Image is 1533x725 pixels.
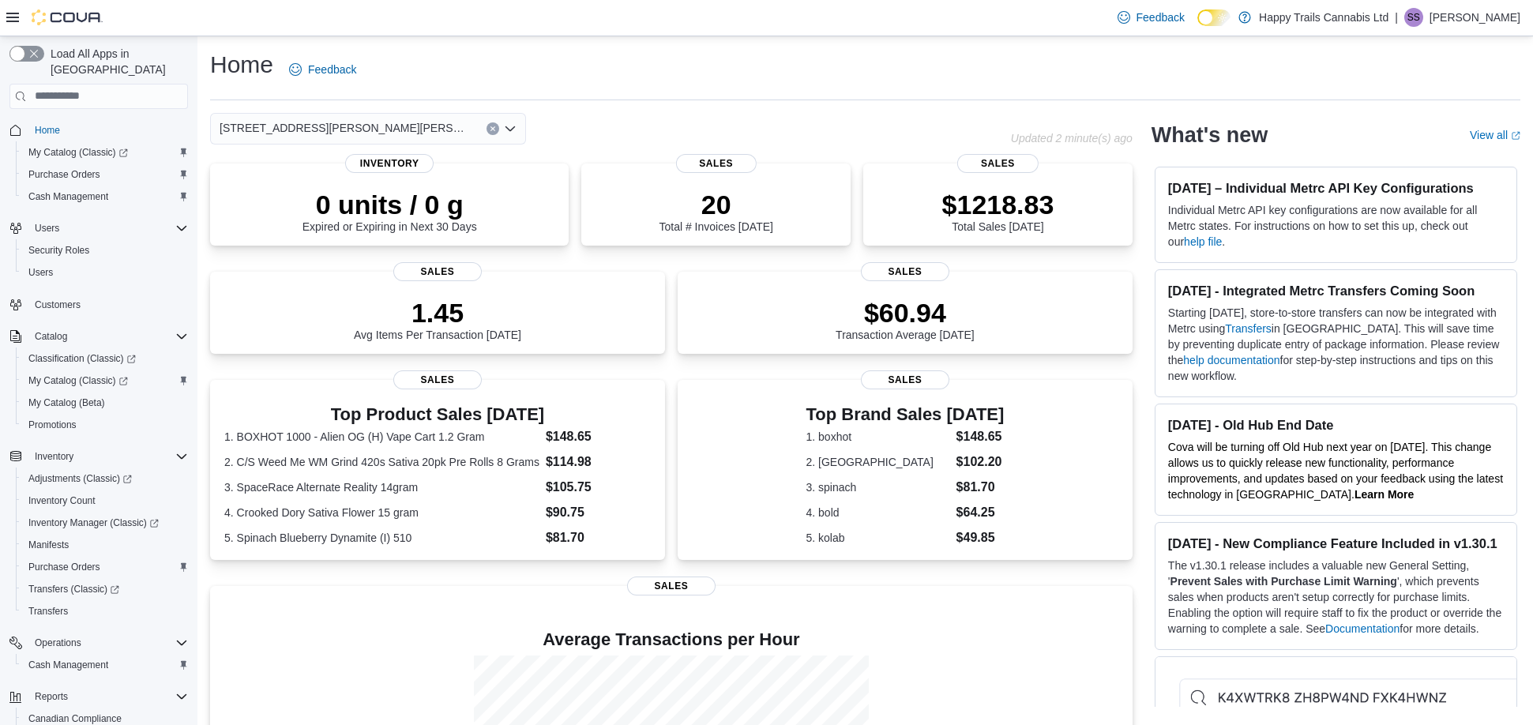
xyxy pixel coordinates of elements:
[1355,488,1414,501] a: Learn More
[3,118,194,141] button: Home
[28,266,53,279] span: Users
[16,468,194,490] a: Adjustments (Classic)
[28,396,105,409] span: My Catalog (Beta)
[16,370,194,392] a: My Catalog (Classic)
[28,687,74,706] button: Reports
[22,469,138,488] a: Adjustments (Classic)
[28,583,119,595] span: Transfers (Classic)
[223,630,1120,649] h4: Average Transactions per Hour
[546,427,651,446] dd: $148.65
[22,580,126,599] a: Transfers (Classic)
[22,535,188,554] span: Manifests
[28,327,188,346] span: Catalog
[28,374,128,387] span: My Catalog (Classic)
[22,143,188,162] span: My Catalog (Classic)
[956,503,1005,522] dd: $64.25
[22,349,188,368] span: Classification (Classic)
[16,141,194,163] a: My Catalog (Classic)
[16,239,194,261] button: Security Roles
[3,217,194,239] button: Users
[16,556,194,578] button: Purchase Orders
[22,371,134,390] a: My Catalog (Classic)
[22,469,188,488] span: Adjustments (Classic)
[806,530,950,546] dt: 5. kolab
[22,656,115,674] a: Cash Management
[1137,9,1185,25] span: Feedback
[956,528,1005,547] dd: $49.85
[1259,8,1388,27] p: Happy Trails Cannabis Ltd
[1170,575,1397,588] strong: Prevent Sales with Purchase Limit Warning
[3,293,194,316] button: Customers
[16,512,194,534] a: Inventory Manager (Classic)
[956,478,1005,497] dd: $81.70
[676,154,757,173] span: Sales
[1111,2,1191,33] a: Feedback
[35,330,67,343] span: Catalog
[28,168,100,181] span: Purchase Orders
[22,241,188,260] span: Security Roles
[35,124,60,137] span: Home
[224,405,651,424] h3: Top Product Sales [DATE]
[220,118,471,137] span: [STREET_ADDRESS][PERSON_NAME][PERSON_NAME]
[35,222,59,235] span: Users
[28,146,128,159] span: My Catalog (Classic)
[22,415,83,434] a: Promotions
[22,187,188,206] span: Cash Management
[28,517,159,529] span: Inventory Manager (Classic)
[806,405,1005,424] h3: Top Brand Sales [DATE]
[659,189,772,233] div: Total # Invoices [DATE]
[22,241,96,260] a: Security Roles
[354,297,521,341] div: Avg Items Per Transaction [DATE]
[1404,8,1423,27] div: Sandy Sierra
[546,453,651,471] dd: $114.98
[1168,441,1503,501] span: Cova will be turning off Old Hub next year on [DATE]. This change allows us to quickly release ne...
[28,120,188,140] span: Home
[28,352,136,365] span: Classification (Classic)
[35,690,68,703] span: Reports
[28,190,108,203] span: Cash Management
[35,637,81,649] span: Operations
[22,580,188,599] span: Transfers (Classic)
[504,122,517,135] button: Open list of options
[28,687,188,706] span: Reports
[1168,558,1504,637] p: The v1.30.1 release includes a valuable new General Setting, ' ', which prevents sales when produ...
[302,189,477,220] p: 0 units / 0 g
[1152,122,1268,148] h2: What's new
[1184,235,1222,248] a: help file
[28,244,89,257] span: Security Roles
[28,539,69,551] span: Manifests
[28,447,188,466] span: Inventory
[308,62,356,77] span: Feedback
[354,297,521,329] p: 1.45
[16,347,194,370] a: Classification (Classic)
[1168,305,1504,384] p: Starting [DATE], store-to-store transfers can now be integrated with Metrc using in [GEOGRAPHIC_D...
[22,393,111,412] a: My Catalog (Beta)
[44,46,188,77] span: Load All Apps in [GEOGRAPHIC_DATA]
[546,478,651,497] dd: $105.75
[1470,129,1520,141] a: View allExternal link
[22,371,188,390] span: My Catalog (Classic)
[1197,26,1198,27] span: Dark Mode
[16,600,194,622] button: Transfers
[16,534,194,556] button: Manifests
[393,262,482,281] span: Sales
[1430,8,1520,27] p: [PERSON_NAME]
[22,143,134,162] a: My Catalog (Classic)
[28,561,100,573] span: Purchase Orders
[16,392,194,414] button: My Catalog (Beta)
[22,349,142,368] a: Classification (Classic)
[28,121,66,140] a: Home
[35,450,73,463] span: Inventory
[224,530,539,546] dt: 5. Spinach Blueberry Dynamite (I) 510
[1197,9,1231,26] input: Dark Mode
[956,453,1005,471] dd: $102.20
[1168,417,1504,433] h3: [DATE] - Old Hub End Date
[1011,132,1133,145] p: Updated 2 minute(s) ago
[16,490,194,512] button: Inventory Count
[1168,180,1504,196] h3: [DATE] – Individual Metrc API Key Configurations
[1225,322,1272,335] a: Transfers
[1168,283,1504,299] h3: [DATE] - Integrated Metrc Transfers Coming Soon
[28,447,80,466] button: Inventory
[224,479,539,495] dt: 3. SpaceRace Alternate Reality 14gram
